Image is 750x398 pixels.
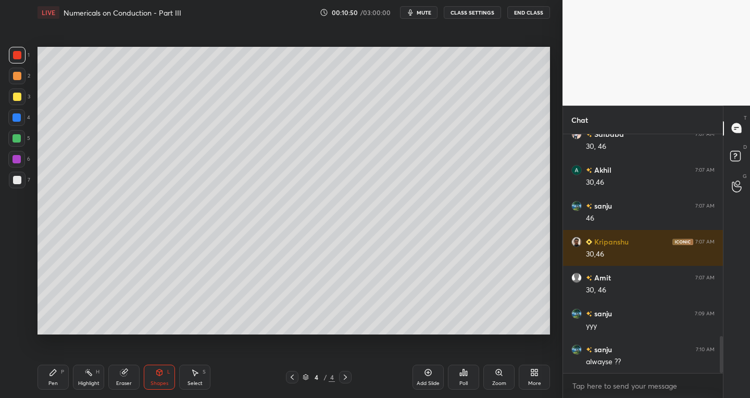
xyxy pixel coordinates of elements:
[586,275,592,281] img: no-rating-badge.077c3623.svg
[586,239,592,245] img: Learner_Badge_beginner_1_8b307cf2a0.svg
[8,151,30,168] div: 6
[9,68,30,84] div: 2
[586,213,715,224] div: 46
[167,369,170,375] div: L
[586,311,592,317] img: no-rating-badge.077c3623.svg
[744,114,747,122] p: T
[586,168,592,173] img: no-rating-badge.077c3623.svg
[9,172,30,188] div: 7
[571,236,582,247] img: 7f7eafc3259b4554b51de29c79fcad43.jpg
[586,142,715,152] div: 30, 46
[592,308,612,319] h6: sanju
[563,106,596,134] p: Chat
[695,131,715,137] div: 7:07 AM
[151,381,168,386] div: Shapes
[586,357,715,367] div: alwayse ??
[672,238,693,245] img: iconic-dark.1390631f.png
[417,381,440,386] div: Add Slide
[323,374,327,380] div: /
[116,381,132,386] div: Eraser
[571,272,582,283] img: default.png
[586,177,715,188] div: 30,46
[592,164,611,175] h6: Akhil
[586,132,592,137] img: no-rating-badge.077c3623.svg
[203,369,206,375] div: S
[571,164,582,175] img: 3
[8,130,30,147] div: 5
[187,381,203,386] div: Select
[592,236,629,247] h6: Kripanshu
[64,8,181,18] h4: Numericals on Conduction - Part III
[571,308,582,318] img: 620ebde3baa04807a2dcbc4d45d94e8e.jpg
[492,381,506,386] div: Zoom
[329,373,335,382] div: 4
[695,202,715,209] div: 7:07 AM
[696,346,715,352] div: 7:10 AM
[695,310,715,316] div: 7:09 AM
[586,285,715,296] div: 30, 46
[695,166,715,173] div: 7:07 AM
[743,143,747,151] p: D
[592,272,611,283] h6: Amit
[586,203,592,209] img: no-rating-badge.077c3623.svg
[37,6,59,19] div: LIVE
[592,344,612,355] h6: sanju
[586,249,715,260] div: 30,46
[78,381,99,386] div: Highlight
[9,47,30,63] div: 1
[743,172,747,180] p: G
[507,6,550,19] button: End Class
[586,347,592,353] img: no-rating-badge.077c3623.svg
[571,200,582,211] img: 620ebde3baa04807a2dcbc4d45d94e8e.jpg
[400,6,438,19] button: mute
[444,6,501,19] button: CLASS SETTINGS
[61,369,64,375] div: P
[417,9,431,16] span: mute
[459,381,468,386] div: Poll
[8,109,30,126] div: 4
[695,238,715,245] div: 7:07 AM
[695,274,715,280] div: 7:07 AM
[9,88,30,105] div: 3
[592,200,612,211] h6: sanju
[563,134,723,374] div: grid
[96,369,99,375] div: H
[528,381,541,386] div: More
[48,381,58,386] div: Pen
[571,344,582,354] img: 620ebde3baa04807a2dcbc4d45d94e8e.jpg
[311,374,321,380] div: 4
[586,321,715,331] div: yyy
